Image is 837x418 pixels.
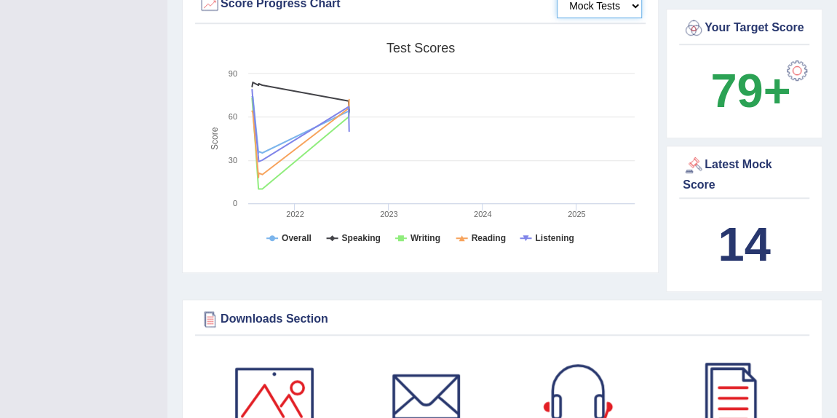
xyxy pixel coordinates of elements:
tspan: Speaking [341,233,380,243]
div: Latest Mock Score [683,154,806,194]
tspan: Writing [410,233,440,243]
text: 2025 [568,210,585,218]
text: 0 [233,199,237,208]
b: 79+ [710,64,790,117]
tspan: Score [210,127,220,150]
text: 2022 [286,210,304,218]
text: 2024 [474,210,491,218]
text: 90 [229,69,237,78]
text: 2023 [380,210,397,218]
div: Downloads Section [199,308,806,330]
div: Your Target Score [683,17,806,39]
b: 14 [718,218,770,271]
text: 60 [229,112,237,121]
text: 30 [229,156,237,165]
tspan: Listening [535,233,574,243]
tspan: Overall [282,233,312,243]
tspan: Test scores [386,41,455,55]
tspan: Reading [472,233,506,243]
